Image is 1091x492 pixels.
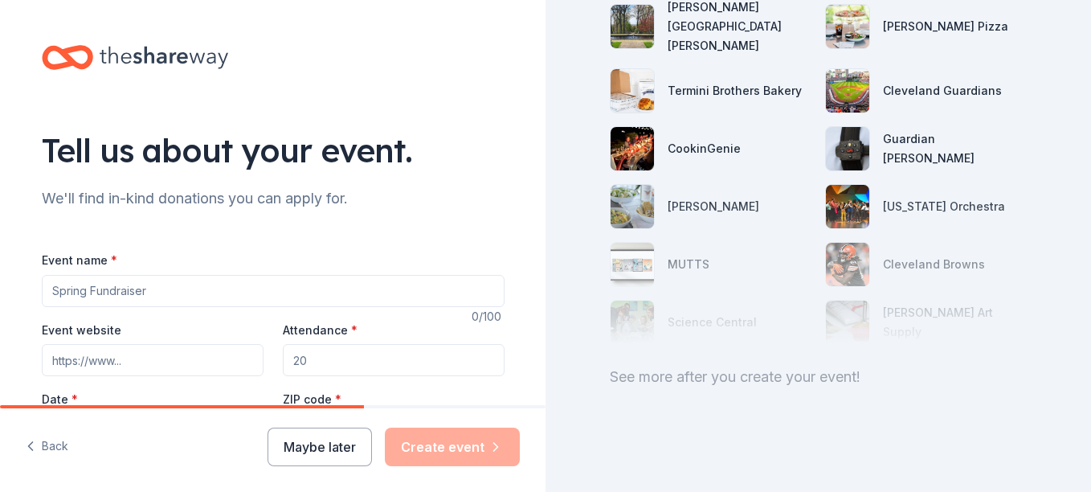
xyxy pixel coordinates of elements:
[668,81,802,100] div: Termini Brothers Bakery
[883,81,1002,100] div: Cleveland Guardians
[472,307,505,326] div: 0 /100
[26,430,68,464] button: Back
[42,344,264,376] input: https://www...
[610,364,1027,390] div: See more after you create your event!
[42,252,117,269] label: Event name
[283,344,505,376] input: 20
[668,139,741,158] div: CookinGenie
[42,186,505,211] div: We'll find in-kind donations you can apply for.
[42,128,505,173] div: Tell us about your event.
[826,5,869,48] img: photo for Dewey's Pizza
[826,127,869,170] img: photo for Guardian Angel Device
[42,392,264,408] label: Date
[268,428,372,466] button: Maybe later
[42,322,121,338] label: Event website
[611,69,654,113] img: photo for Termini Brothers Bakery
[826,69,869,113] img: photo for Cleveland Guardians
[42,275,505,307] input: Spring Fundraiser
[611,127,654,170] img: photo for CookinGenie
[883,17,1008,36] div: [PERSON_NAME] Pizza
[283,322,358,338] label: Attendance
[283,392,341,408] label: ZIP code
[883,129,1028,168] div: Guardian [PERSON_NAME]
[611,5,654,48] img: photo for Stan Hywet Hall & Gardens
